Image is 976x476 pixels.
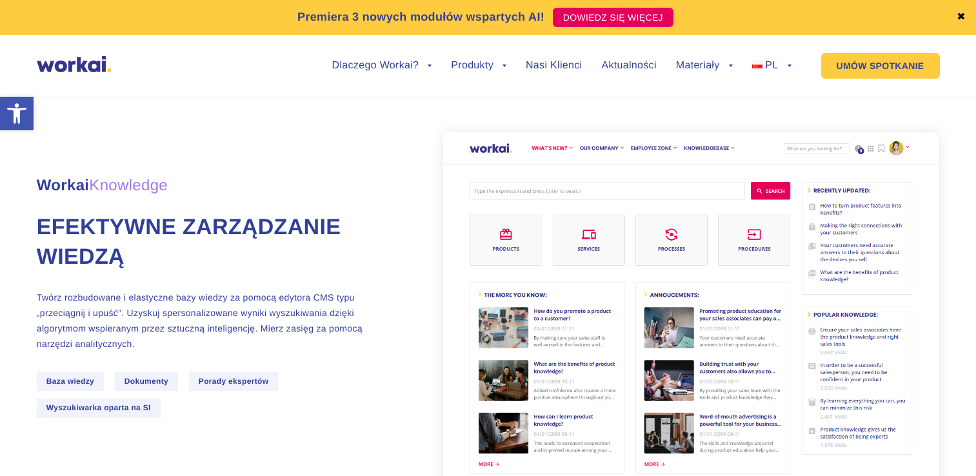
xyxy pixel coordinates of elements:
[37,213,392,272] h1: Efektywne zarządzanie wiedzą
[37,290,392,352] p: Twórz rozbudowane i elastyczne bazy wiedzy za pomocą edytora CMS typu „przeciągnij i upuść”. Uzys...
[601,61,656,71] a: Aktualności
[526,61,582,71] a: Nasi Klienci
[115,372,178,391] span: Dokumenty
[676,61,733,71] a: Materiały
[189,372,279,391] span: Porady ekspertów
[451,61,506,71] a: Produkty
[37,399,161,417] span: Wyszukiwarka oparta na SI
[821,53,940,79] a: UMÓW SPOTKANIE
[332,61,432,71] a: Dlaczego Workai?
[553,8,673,27] a: DOWIEDZ SIĘ WIĘCEJ
[89,177,168,194] em: Knowledge
[957,12,966,23] a: ✖
[765,60,778,71] span: PL
[37,372,104,391] span: Baza wiedzy
[297,8,544,26] p: Premiera 3 nowych modułów wspartych AI!
[37,163,168,193] span: Workai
